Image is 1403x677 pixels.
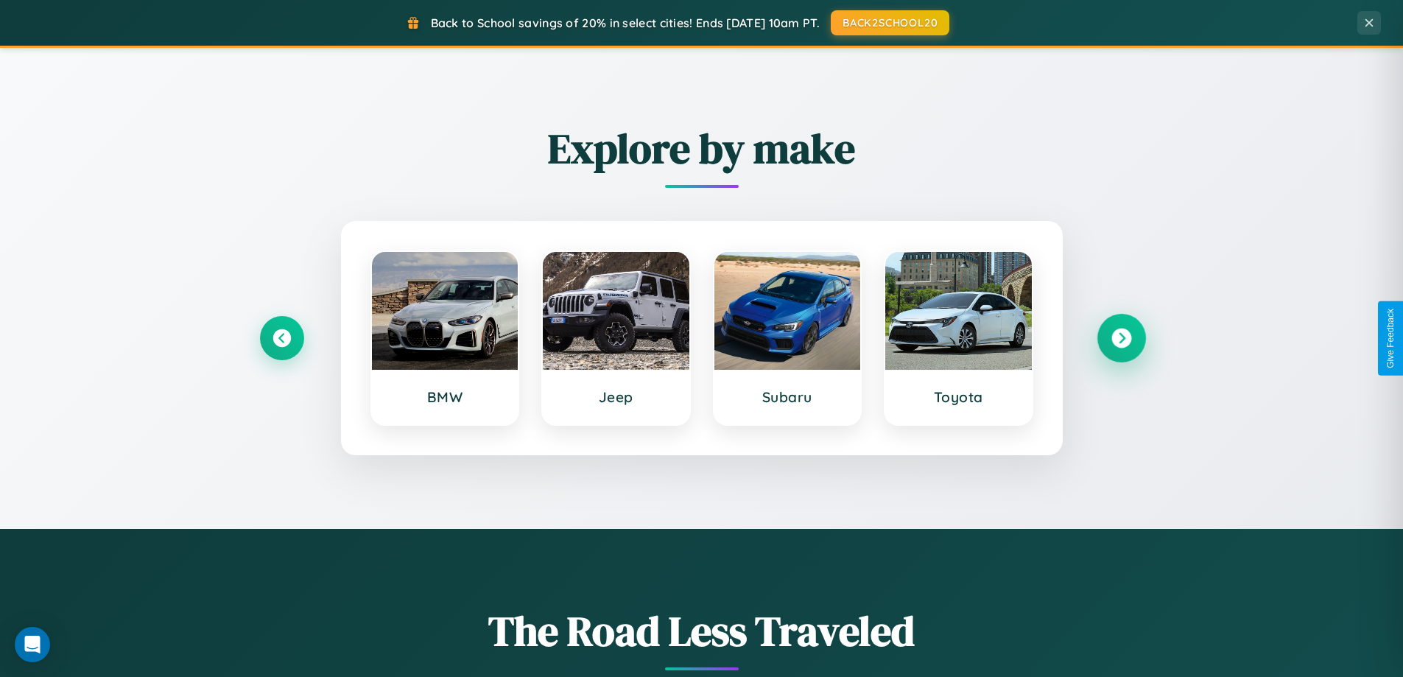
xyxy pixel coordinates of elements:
button: BACK2SCHOOL20 [831,10,949,35]
span: Back to School savings of 20% in select cities! Ends [DATE] 10am PT. [431,15,820,30]
h3: Toyota [900,388,1017,406]
div: Open Intercom Messenger [15,627,50,662]
h2: Explore by make [260,120,1144,177]
h1: The Road Less Traveled [260,603,1144,659]
h3: Subaru [729,388,846,406]
h3: Jeep [558,388,675,406]
h3: BMW [387,388,504,406]
div: Give Feedback [1385,309,1396,368]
